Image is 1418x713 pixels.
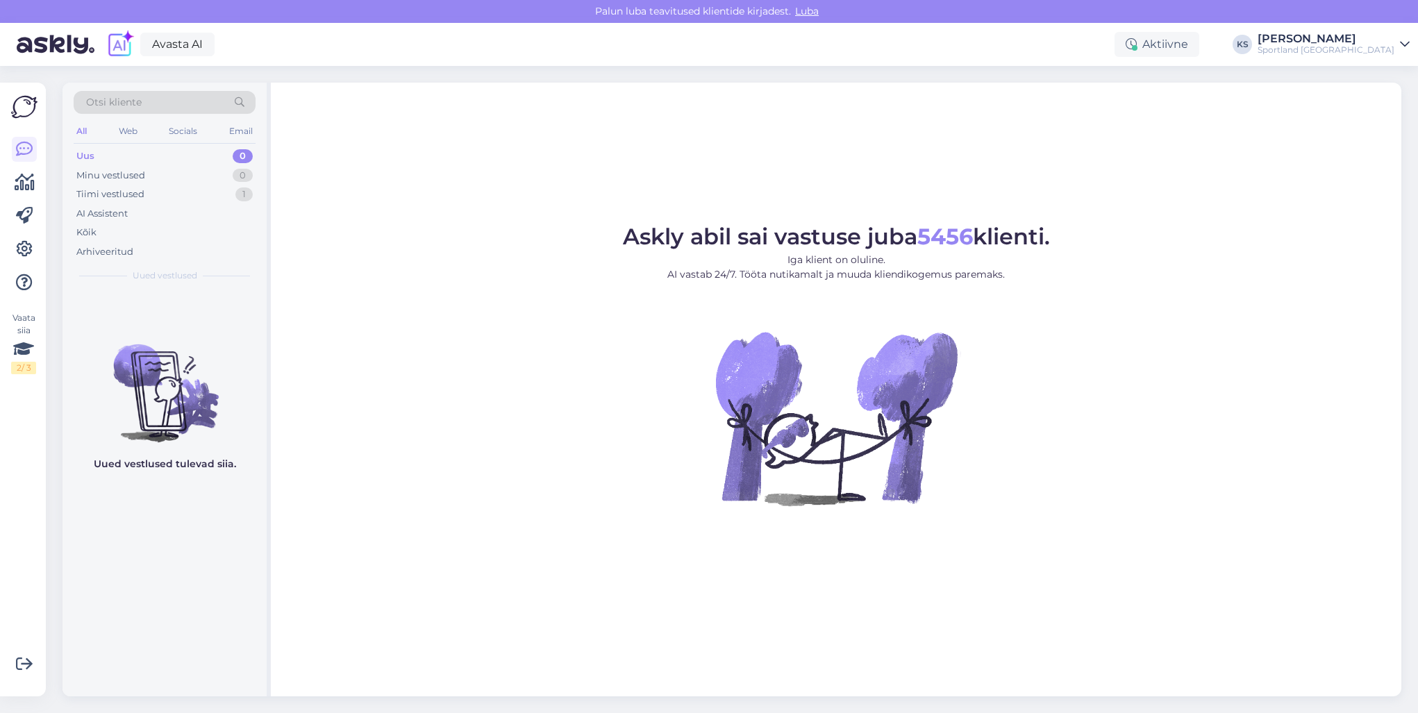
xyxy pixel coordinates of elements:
div: Web [116,122,140,140]
span: Askly abil sai vastuse juba klienti. [623,223,1050,250]
img: No chats [62,319,267,444]
div: Arhiveeritud [76,245,133,259]
div: 0 [233,149,253,163]
div: 1 [235,187,253,201]
div: Minu vestlused [76,169,145,183]
img: Askly Logo [11,94,37,120]
b: 5456 [917,223,973,250]
p: Iga klient on oluline. AI vastab 24/7. Tööta nutikamalt ja muuda kliendikogemus paremaks. [623,253,1050,282]
span: Otsi kliente [86,95,142,110]
span: Luba [791,5,823,17]
div: Uus [76,149,94,163]
a: [PERSON_NAME]Sportland [GEOGRAPHIC_DATA] [1258,33,1410,56]
div: Email [226,122,256,140]
div: Tiimi vestlused [76,187,144,201]
div: Vaata siia [11,312,36,374]
div: 2 / 3 [11,362,36,374]
div: Sportland [GEOGRAPHIC_DATA] [1258,44,1394,56]
div: All [74,122,90,140]
p: Uued vestlused tulevad siia. [94,457,236,471]
div: Kõik [76,226,97,240]
div: AI Assistent [76,207,128,221]
div: Socials [166,122,200,140]
img: No Chat active [711,293,961,543]
img: explore-ai [106,30,135,59]
span: Uued vestlused [133,269,197,282]
div: 0 [233,169,253,183]
a: Avasta AI [140,33,215,56]
div: Aktiivne [1115,32,1199,57]
div: [PERSON_NAME] [1258,33,1394,44]
div: KS [1233,35,1252,54]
